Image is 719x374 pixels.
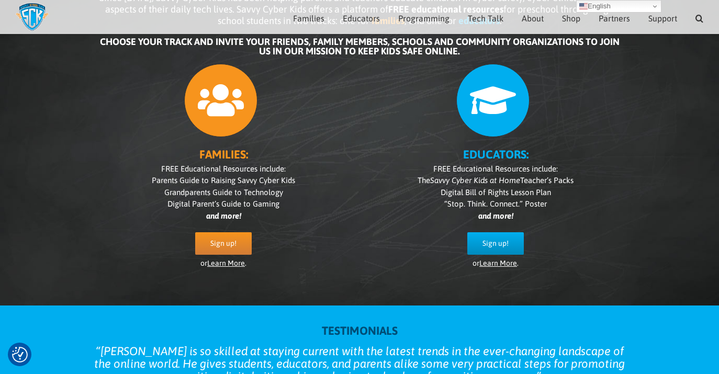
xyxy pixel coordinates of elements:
span: Programming [398,14,450,22]
span: Sign up! [482,239,509,248]
a: Sign up! [195,232,252,255]
span: “Stop. Think. Connect.” Poster [444,199,547,208]
img: Revisit consent button [12,347,28,362]
span: Parents Guide to Raising Savvy Cyber Kids [152,176,295,185]
span: Partners [599,14,630,22]
span: FREE Educational Resources include: [161,164,286,173]
button: Consent Preferences [12,347,28,362]
span: About [522,14,544,22]
span: or . [473,259,519,267]
a: Learn More [207,259,245,267]
span: Shop [562,14,580,22]
strong: TESTIMONIALS [322,324,398,337]
span: Grandparents Guide to Technology [164,188,283,197]
a: Learn More [479,259,517,267]
b: EDUCATORS: [463,148,529,161]
i: and more! [206,211,241,220]
img: Savvy Cyber Kids Logo [16,3,49,31]
img: en [579,2,588,10]
span: Families [293,14,324,22]
span: or . [200,259,246,267]
span: Tech Talk [468,14,503,22]
b: CHOOSE YOUR TRACK AND INVITE YOUR FRIENDS, FAMILY MEMBERS, SCHOOLS AND COMMUNITY ORGANIZATIONS TO... [100,36,620,56]
b: FAMILIES: [199,148,248,161]
i: Savvy Cyber Kids at Home [430,176,520,185]
span: Sign up! [210,239,237,248]
span: Digital Parent’s Guide to Gaming [167,199,279,208]
span: Support [648,14,677,22]
i: and more! [478,211,513,220]
span: Educators [343,14,380,22]
span: Digital Bill of Rights Lesson Plan [441,188,551,197]
span: FREE Educational Resources include: [433,164,558,173]
span: The Teacher’s Packs [418,176,574,185]
a: Sign up! [467,232,524,255]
